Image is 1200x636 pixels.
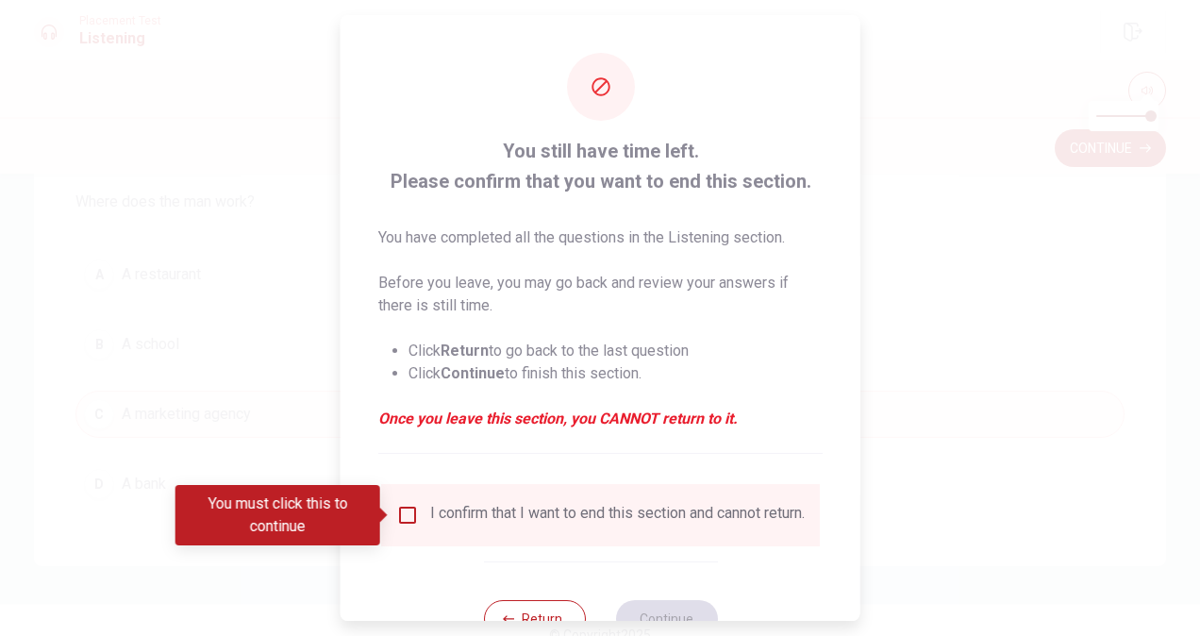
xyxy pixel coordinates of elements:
div: I confirm that I want to end this section and cannot return. [430,504,805,527]
li: Click to go back to the last question [408,340,823,362]
p: Before you leave, you may go back and review your answers if there is still time. [378,272,823,317]
span: You must click this to continue [396,504,419,527]
strong: Return [441,342,489,360]
span: You still have time left. Please confirm that you want to end this section. [378,136,823,196]
p: You have completed all the questions in the Listening section. [378,226,823,249]
li: Click to finish this section. [408,362,823,385]
em: Once you leave this section, you CANNOT return to it. [378,408,823,430]
strong: Continue [441,364,505,382]
div: You must click this to continue [175,485,380,545]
